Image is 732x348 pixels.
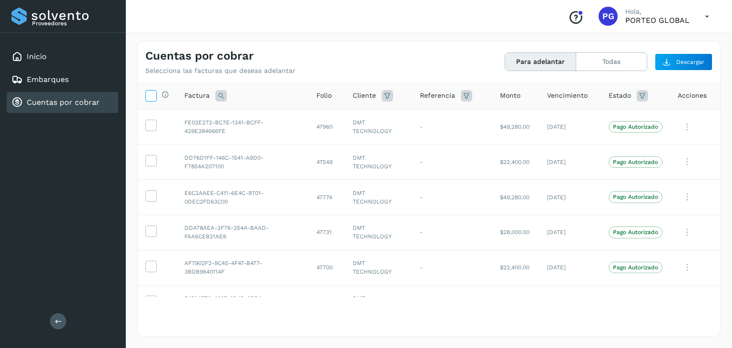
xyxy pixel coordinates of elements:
td: $22,400.00 [492,144,539,180]
td: DMT TECHNOLOGY [345,109,412,144]
p: Pago Autorizado [613,229,658,235]
div: Cuentas por cobrar [7,92,118,113]
td: 5456A770-4697-0B4D-8BB4-D89197BCFCE5 [177,285,309,320]
button: Todas [576,53,647,71]
span: Descargar [676,58,704,66]
td: [DATE] [539,180,601,215]
p: Selecciona las facturas que deseas adelantar [145,67,295,75]
td: [DATE] [539,250,601,285]
td: DMT TECHNOLOGY [345,285,412,320]
p: Pago Autorizado [613,159,658,165]
td: DD76D1FF-146C-1541-A9D0-F7854A207100 [177,144,309,180]
td: FE02E272-BC7E-1341-BCFF-429E384666FE [177,109,309,144]
td: DMT TECHNOLOGY [345,215,412,250]
td: DMT TECHNOLOGY [345,144,412,180]
p: Pago Autorizado [613,194,658,200]
td: $22,400.00 [492,250,539,285]
a: Embarques [27,75,69,84]
p: Pago Autorizado [613,264,658,271]
td: $28,000.00 [492,215,539,250]
td: 47774 [309,180,345,215]
span: Estado [609,91,631,101]
span: Referencia [420,91,455,101]
span: Monto [500,91,520,101]
td: DDA78AEA-2F76-254A-BAAD-FAA6CEB21AE6 [177,215,309,250]
button: Descargar [655,53,712,71]
h4: Cuentas por cobrar [145,49,254,63]
td: 47700 [309,250,345,285]
td: 47549 [309,144,345,180]
span: Folio [316,91,332,101]
div: Embarques [7,69,118,90]
span: Cliente [353,91,376,101]
td: AF7902F2-9C45-4F47-B477-3BDB9640114F [177,250,309,285]
td: - [412,215,492,250]
td: [DATE] [539,215,601,250]
td: [DATE] [539,285,601,320]
p: Pago Autorizado [613,123,658,130]
span: Vencimiento [547,91,588,101]
td: [DATE] [539,144,601,180]
a: Inicio [27,52,47,61]
td: 47960 [309,109,345,144]
p: Proveedores [32,20,114,27]
td: [DATE] [539,109,601,144]
td: - [412,285,492,320]
td: - [412,144,492,180]
td: - [412,250,492,285]
td: $49,280.00 [492,109,539,144]
td: DMT TECHNOLOGY [345,180,412,215]
p: PORTEO GLOBAL [625,16,690,25]
td: DMT TECHNOLOGY [345,250,412,285]
td: - [412,180,492,215]
button: Para adelantar [505,53,576,71]
a: Cuentas por cobrar [27,98,100,107]
span: Factura [184,91,210,101]
p: Hola, [625,8,690,16]
td: $49,280.00 [492,180,539,215]
td: 47731 [309,215,345,250]
span: Acciones [678,91,707,101]
td: 47725 [309,285,345,320]
td: $47,040.00 [492,285,539,320]
div: Inicio [7,46,118,67]
td: E6C2AAEE-C411-6E4C-9701-0DEC2FD63C00 [177,180,309,215]
td: - [412,109,492,144]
